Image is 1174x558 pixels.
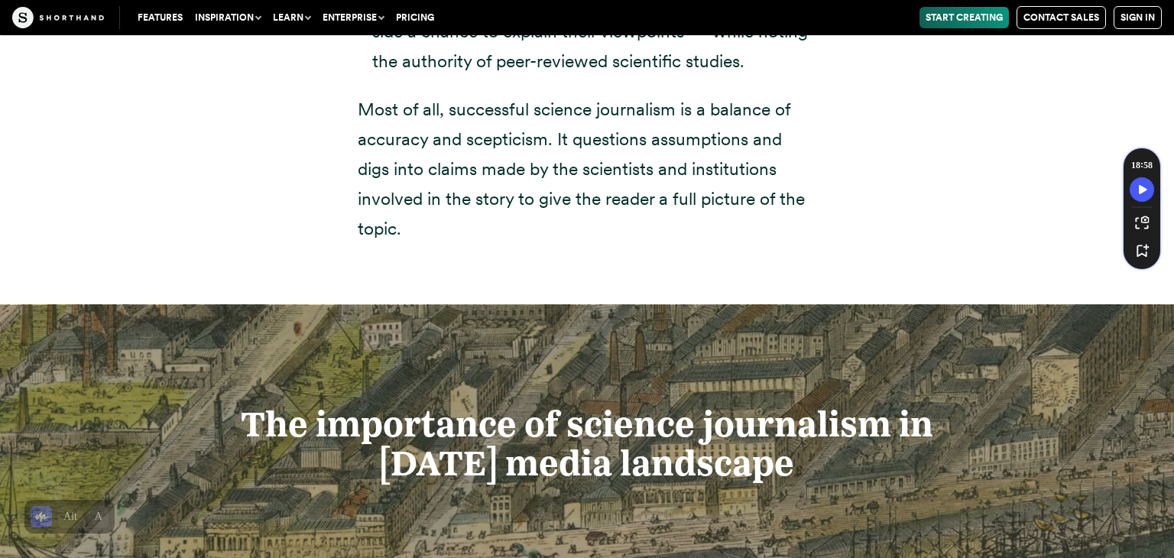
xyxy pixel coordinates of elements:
a: Start Creating [919,7,1009,28]
p: Most of all, successful science journalism is a balance of accuracy and scepticism. It questions ... [358,95,816,244]
a: Sign in [1114,6,1162,29]
strong: The importance of science journalism in [DATE] media landscape [241,403,933,484]
a: Contact Sales [1017,6,1106,29]
a: Pricing [390,7,440,28]
img: The Craft [12,7,104,28]
button: Learn [267,7,316,28]
button: Inspiration [189,7,267,28]
button: Enterprise [316,7,390,28]
a: Features [131,7,189,28]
